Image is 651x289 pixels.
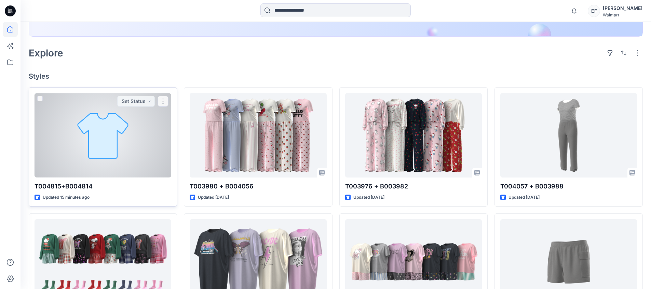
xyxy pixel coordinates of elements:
div: EF [588,5,600,17]
p: Updated 15 minutes ago [43,194,90,201]
a: T004057 + B003988 [500,93,637,178]
p: T003976 + B003982 [345,182,482,191]
p: T004057 + B003988 [500,182,637,191]
p: Updated [DATE] [508,194,540,201]
p: T004815+B004814 [35,182,171,191]
div: [PERSON_NAME] [603,4,642,12]
a: T003980 + B004056 [190,93,326,178]
div: Walmart [603,12,642,17]
a: T004815+B004814 [35,93,171,178]
h4: Styles [29,72,643,80]
p: Updated [DATE] [353,194,384,201]
h2: Explore [29,48,63,58]
a: T003976 + B003982 [345,93,482,178]
p: T003980 + B004056 [190,182,326,191]
p: Updated [DATE] [198,194,229,201]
